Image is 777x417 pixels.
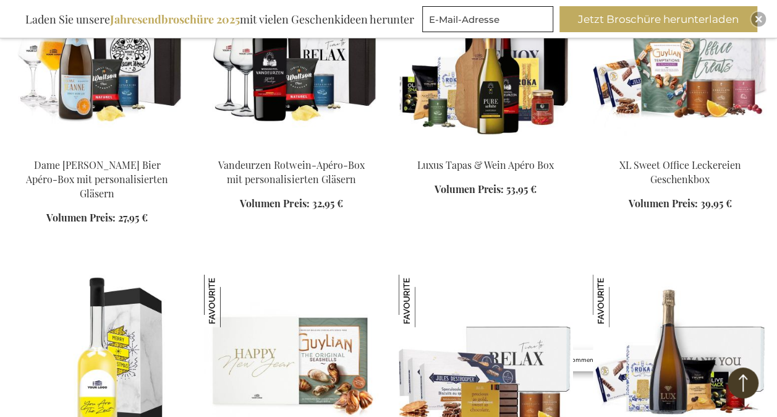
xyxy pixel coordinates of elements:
[435,183,537,197] a: Volumen Preis: 53,95 €
[506,183,537,196] span: 53,95 €
[422,6,557,36] form: marketing offers and promotions
[10,143,184,155] a: Dame Jeanne Champagne Beer Apéro Box With Personalised Glasses Dame Jeanne Brut Bier Apéro-Box mi...
[118,211,148,224] span: 27,95 €
[755,15,762,23] img: Close
[628,197,697,210] span: Volumen Preis:
[204,143,378,155] a: Vandeurzen Rotwein-Apéro-Box mit personalisierten Gläsern
[46,211,116,224] span: Volumen Preis:
[240,197,342,211] a: Volumen Preis: 32,95 €
[628,197,731,211] a: Volumen Preis: 39,95 €
[399,275,451,327] img: Die ultimative Schokoladenerlebnis-Box
[593,275,645,327] img: Die Office Party Box
[399,143,573,155] a: Luxury Tapas & Wine Apéro Box
[593,143,767,155] a: XL Sweet Office Treats Gift Box
[435,183,504,196] span: Volumen Preis:
[218,158,364,186] a: Vandeurzen Rotwein-Apéro-Box mit personalisierten Gläsern
[240,197,309,210] span: Volumen Preis:
[204,275,257,327] img: Guylian 'The Original Seashells' Pralinen
[417,158,554,171] a: Luxus Tapas & Wein Apéro Box
[46,211,148,225] a: Volumen Preis: 27,95 €
[110,12,240,27] b: Jahresendbroschüre 2025
[20,6,420,32] div: Laden Sie unsere mit vielen Geschenkideen herunter
[559,6,757,32] button: Jetzt Broschüre herunterladen
[312,197,342,210] span: 32,95 €
[26,158,168,200] a: Dame [PERSON_NAME] Bier Apéro-Box mit personalisierten Gläsern
[619,158,741,186] a: XL Sweet Office Leckereien Geschenkbox
[751,12,766,27] div: Close
[422,6,553,32] input: E-Mail-Adresse
[700,197,731,210] span: 39,95 €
